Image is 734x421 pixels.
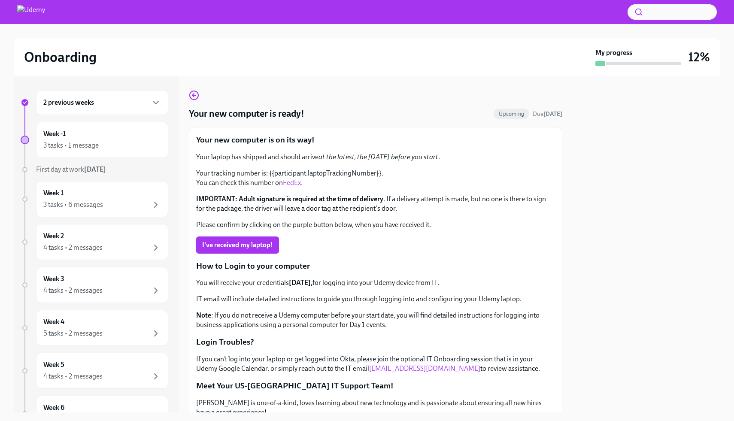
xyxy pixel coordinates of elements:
span: September 6th, 2025 13:00 [533,110,562,118]
h4: Your new computer is ready! [189,107,304,120]
strong: [DATE], [289,279,312,287]
h6: Week 6 [43,403,64,412]
img: Udemy [17,5,45,19]
p: You will receive your credentials for logging into your Udemy device from IT. [196,278,555,288]
strong: IMPORTANT: Adult signature is required at the time of delivery [196,195,383,203]
div: 3 tasks • 1 message [43,141,99,150]
h2: Onboarding [24,48,97,66]
a: Week 34 tasks • 2 messages [21,267,168,303]
span: I've received my laptop! [202,241,273,249]
p: [PERSON_NAME] is one-of-a-kind, loves learning about new technology and is passionate about ensur... [196,398,555,417]
strong: [DATE] [84,165,106,173]
span: Due [533,110,562,118]
a: Week 54 tasks • 2 messages [21,353,168,389]
div: 4 tasks • 2 messages [43,372,103,381]
a: First day at work[DATE] [21,165,168,174]
p: IT email will include detailed instructions to guide you through logging into and configuring you... [196,294,555,304]
strong: My progress [595,48,632,58]
p: : If you do not receive a Udemy computer before your start date, you will find detailed instructi... [196,311,555,330]
strong: [DATE] [543,110,562,118]
button: I've received my laptop! [196,236,279,254]
p: Your tracking number is: {{participant.laptopTrackingNumber}}. You can check this number on [196,169,555,188]
p: If you can’t log into your laptop or get logged into Okta, please join the optional IT Onboarding... [196,354,555,373]
span: First day at work [36,165,106,173]
h6: Week 2 [43,231,64,241]
p: Meet Your US-[GEOGRAPHIC_DATA] IT Support Team! [196,380,555,391]
strong: Note [196,311,211,319]
span: Upcoming [494,111,529,117]
h6: 2 previous weeks [43,98,94,107]
a: Week -13 tasks • 1 message [21,122,168,158]
a: [EMAIL_ADDRESS][DOMAIN_NAME] [369,364,480,373]
h6: Week 1 [43,188,64,198]
a: Week 24 tasks • 2 messages [21,224,168,260]
h6: Week 4 [43,317,64,327]
p: How to Login to your computer [196,260,555,272]
div: 3 tasks • 6 messages [43,200,103,209]
a: FedEx. [283,179,303,187]
h6: Week 5 [43,360,64,370]
p: Login Troubles? [196,336,555,348]
a: Week 45 tasks • 2 messages [21,310,168,346]
div: 2 previous weeks [36,90,168,115]
h6: Week 3 [43,274,64,284]
p: Please confirm by clicking on the purple button below, when you have received it. [196,220,555,230]
p: Your new computer is on its way! [196,134,555,145]
p: . If a delivery attempt is made, but no one is there to sign for the package, the driver will lea... [196,194,555,213]
h6: Week -1 [43,129,66,139]
div: 4 tasks • 2 messages [43,286,103,295]
h3: 12% [688,49,710,65]
div: 5 tasks • 2 messages [43,329,103,338]
a: Week 13 tasks • 6 messages [21,181,168,217]
div: 4 tasks • 2 messages [43,243,103,252]
em: at the latest, the [DATE] before you start [318,153,438,161]
p: Your laptop has shipped and should arrive . [196,152,555,162]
